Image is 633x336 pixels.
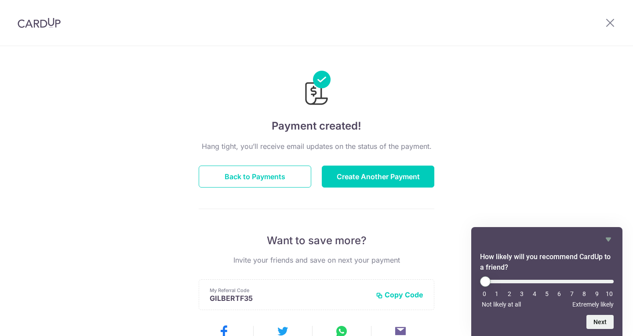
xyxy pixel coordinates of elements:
[210,294,369,303] p: GILBERTF35
[492,290,501,297] li: 1
[199,118,434,134] h4: Payment created!
[18,18,61,28] img: CardUp
[555,290,564,297] li: 6
[199,234,434,248] p: Want to save more?
[593,290,601,297] li: 9
[480,290,489,297] li: 0
[376,290,423,299] button: Copy Code
[199,166,311,188] button: Back to Payments
[302,71,331,108] img: Payments
[199,255,434,265] p: Invite your friends and save on next your payment
[580,290,589,297] li: 8
[480,252,614,273] h2: How likely will you recommend CardUp to a friend? Select an option from 0 to 10, with 0 being Not...
[586,315,614,329] button: Next question
[480,276,614,308] div: How likely will you recommend CardUp to a friend? Select an option from 0 to 10, with 0 being Not...
[603,234,614,245] button: Hide survey
[542,290,551,297] li: 5
[322,166,434,188] button: Create Another Payment
[210,287,369,294] p: My Referral Code
[505,290,514,297] li: 2
[605,290,614,297] li: 10
[517,290,526,297] li: 3
[480,234,614,329] div: How likely will you recommend CardUp to a friend? Select an option from 0 to 10, with 0 being Not...
[482,301,521,308] span: Not likely at all
[572,301,614,308] span: Extremely likely
[199,141,434,152] p: Hang tight, you’ll receive email updates on the status of the payment.
[530,290,539,297] li: 4
[568,290,576,297] li: 7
